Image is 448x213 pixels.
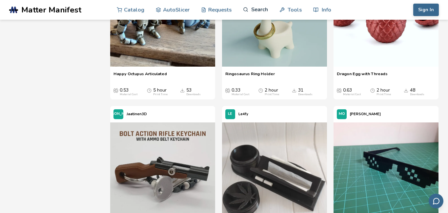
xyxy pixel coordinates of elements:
[343,88,361,96] div: 0.63
[113,71,167,81] a: Happy Octupus Articulated
[180,88,185,93] span: Downloads
[103,112,134,116] span: [PERSON_NAME]
[186,93,201,96] div: Downloads
[298,93,313,96] div: Downloads
[232,88,249,96] div: 0.33
[429,194,443,208] button: Send feedback via email
[228,112,232,116] span: LE
[410,93,424,96] div: Downloads
[377,88,391,96] div: 2 hour
[337,71,388,81] a: Dragon Egg with Threads
[343,93,361,96] div: Material Cost
[186,88,201,96] div: 53
[258,88,263,93] span: Average Print Time
[127,111,147,117] p: Jaatinen3D
[404,88,408,93] span: Downloads
[21,5,81,14] span: Matter Manifest
[410,88,424,96] div: 48
[413,4,439,16] button: Sign In
[370,88,375,93] span: Average Print Time
[298,88,313,96] div: 31
[350,111,381,117] p: [PERSON_NAME]
[292,88,296,93] span: Downloads
[337,88,341,93] span: Average Cost
[153,88,168,96] div: 5 hour
[225,88,230,93] span: Average Cost
[377,93,391,96] div: Print Time
[238,111,248,117] p: Le4fy
[265,88,279,96] div: 2 hour
[153,93,168,96] div: Print Time
[225,71,275,81] a: Ringosaurus Ring Holder
[232,93,249,96] div: Material Cost
[113,88,118,93] span: Average Cost
[265,93,279,96] div: Print Time
[147,88,152,93] span: Average Print Time
[120,88,137,96] div: 0.53
[120,93,137,96] div: Material Cost
[339,112,345,116] span: MO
